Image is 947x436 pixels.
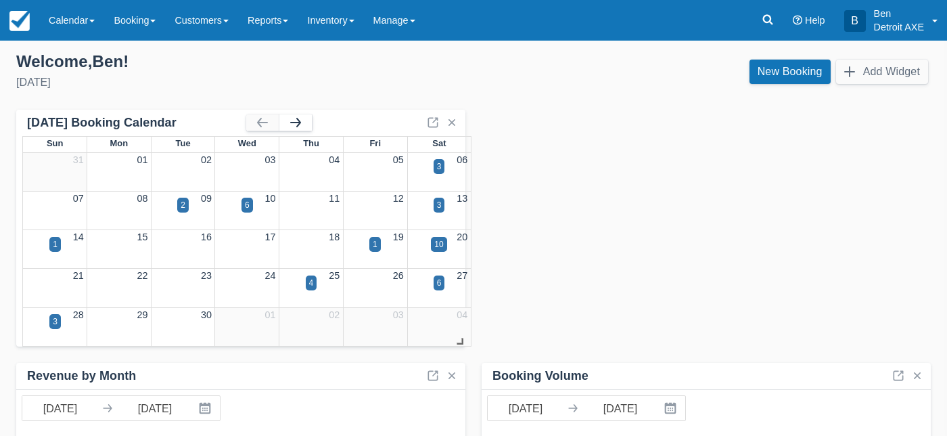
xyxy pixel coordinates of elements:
a: 23 [201,270,212,281]
a: 05 [393,154,404,165]
button: Interact with the calendar and add the check-in date for your trip. [658,396,685,420]
a: 09 [201,193,212,204]
div: 3 [437,160,442,173]
span: Wed [238,138,256,148]
div: 6 [245,199,250,211]
a: 25 [329,270,340,281]
a: 17 [265,232,276,242]
a: 27 [457,270,467,281]
a: 18 [329,232,340,242]
input: End Date [582,396,658,420]
span: Help [805,15,825,26]
div: B [844,10,866,32]
a: 15 [137,232,147,242]
a: 16 [201,232,212,242]
a: 12 [393,193,404,204]
div: Welcome , Ben ! [16,51,463,72]
a: 28 [73,309,84,320]
div: 3 [437,199,442,211]
a: 03 [393,309,404,320]
span: Tue [176,138,191,148]
a: 11 [329,193,340,204]
a: 21 [73,270,84,281]
input: Start Date [488,396,563,420]
span: Sat [432,138,446,148]
a: 04 [329,154,340,165]
div: [DATE] Booking Calendar [27,115,246,131]
div: Booking Volume [492,368,588,384]
a: 02 [201,154,212,165]
span: Fri [369,138,381,148]
a: 29 [137,309,147,320]
div: 3 [53,315,57,328]
a: 08 [137,193,147,204]
a: 30 [201,309,212,320]
a: 22 [137,270,147,281]
i: Help [793,16,802,25]
div: 4 [309,277,314,289]
a: 26 [393,270,404,281]
a: New Booking [749,60,831,84]
div: 1 [53,238,57,250]
div: [DATE] [16,74,463,91]
input: End Date [117,396,193,420]
a: 06 [457,154,467,165]
input: Start Date [22,396,98,420]
span: Sun [47,138,63,148]
div: 10 [434,238,443,250]
span: Mon [110,138,129,148]
a: 19 [393,232,404,242]
div: 2 [181,199,185,211]
a: 14 [73,232,84,242]
a: 03 [265,154,276,165]
span: Thu [303,138,319,148]
a: 01 [137,154,147,165]
div: 6 [437,277,442,289]
p: Detroit AXE [874,20,924,34]
a: 01 [265,309,276,320]
div: Revenue by Month [27,368,136,384]
p: Ben [874,7,924,20]
a: 10 [265,193,276,204]
button: Interact with the calendar and add the check-in date for your trip. [193,396,220,420]
a: 07 [73,193,84,204]
a: 02 [329,309,340,320]
a: 04 [457,309,467,320]
img: checkfront-main-nav-mini-logo.png [9,11,30,31]
a: 20 [457,232,467,242]
a: 31 [73,154,84,165]
div: 1 [373,238,377,250]
a: 13 [457,193,467,204]
button: Add Widget [836,60,928,84]
a: 24 [265,270,276,281]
